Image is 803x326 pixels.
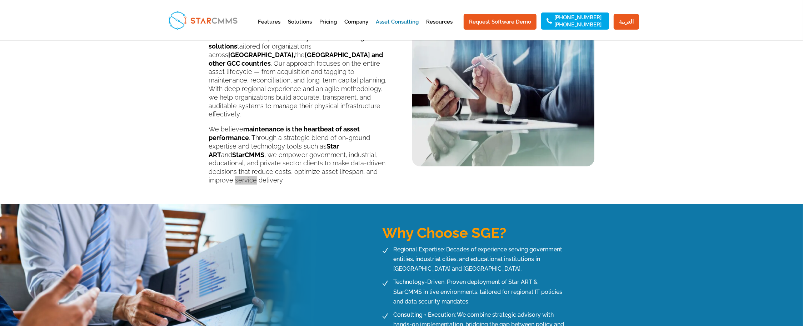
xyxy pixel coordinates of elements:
a: [PHONE_NUMBER] [554,22,602,27]
span: N [379,245,391,257]
h3: Why Choose SGE? [382,226,594,244]
p: We believe . Through a strategic blend of on-ground expertise and technology tools such as and , ... [209,125,391,185]
a: Solutions [288,19,312,37]
b: Star ART [209,142,339,159]
a: Pricing [319,19,337,37]
span: N [379,277,391,290]
img: Asset Consulting [412,6,594,166]
iframe: Chat Widget [767,292,803,326]
b: StarCMMS [232,151,264,159]
img: StarCMMS [165,8,240,32]
a: Company [344,19,368,37]
a: Asset Consulting [376,19,419,37]
span: Regional Expertise: Decades of experience serving government entities, industrial cities, and edu... [391,245,566,274]
a: Resources [426,19,453,37]
a: [PHONE_NUMBER] [554,15,602,20]
p: At , we deliver specialized tailored for organizations across the . Our approach focuses on the e... [209,34,391,125]
b: maintenance is the heartbeat of asset performance [209,125,360,141]
span: Technology-Driven: Proven deployment of Star ART & StarCMMS in live environments, tailored for re... [391,277,566,306]
a: Request Software Demo [464,14,537,30]
a: العربية [614,14,639,30]
b: [GEOGRAPHIC_DATA], [228,51,295,59]
b: [GEOGRAPHIC_DATA] and other GCC countries [209,51,383,67]
span: N [379,310,391,322]
a: Features [258,19,280,37]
